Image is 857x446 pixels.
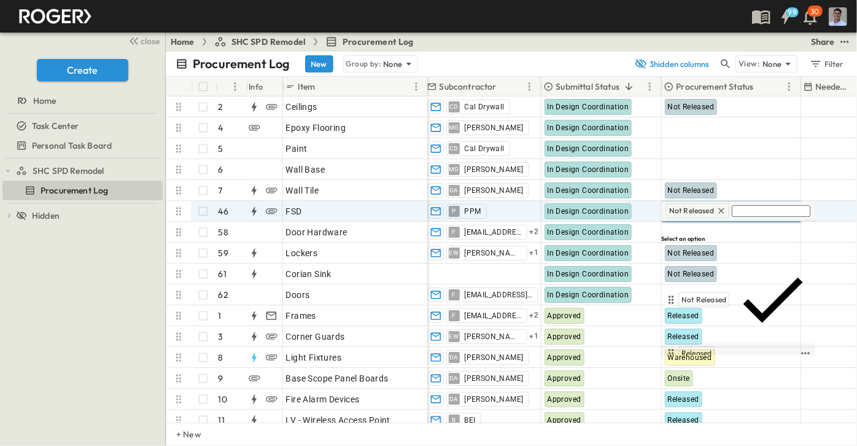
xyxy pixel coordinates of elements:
[811,36,835,48] div: Share
[465,374,524,383] span: [PERSON_NAME]
[219,247,228,259] p: 59
[404,372,425,381] p: OPEN
[2,181,163,200] div: Procurement Logtest
[176,428,184,440] p: + New
[219,184,223,197] p: 7
[465,227,522,237] span: [EMAIL_ADDRESS][DOMAIN_NAME]
[325,36,414,48] a: Procurement Log
[668,186,715,195] span: Not Released
[171,36,195,48] a: Home
[452,232,456,232] span: F
[249,69,263,104] div: Info
[465,332,522,342] span: [PERSON_NAME]
[788,7,797,17] h6: 99
[465,144,505,154] span: Cal Drywall
[404,393,425,402] p: OPEN
[465,248,522,258] span: [PERSON_NAME]
[681,295,726,305] span: Not Released
[286,310,316,322] span: Frames
[286,143,308,155] span: Paint
[219,331,223,343] p: 3
[219,310,222,322] p: 1
[452,420,456,420] span: B
[548,207,629,216] span: In Design Coordination
[677,80,754,93] p: Procurement Status
[41,184,109,197] span: Procurement Log
[219,143,223,155] p: 5
[627,55,716,72] button: 3hidden columns
[837,34,852,49] button: test
[286,268,332,280] span: Corian Sink
[404,413,425,423] p: OPEN
[404,267,425,277] p: OPEN
[548,165,629,174] span: In Design Coordination
[762,58,782,70] p: None
[404,330,425,340] p: OPEN
[465,102,505,112] span: Cal Drywall
[286,122,346,134] span: Epoxy Flooring
[668,374,690,383] span: Onsite
[465,165,524,174] span: [PERSON_NAME]
[668,395,699,404] span: Released
[286,372,389,385] span: Base Scope Panel Boards
[193,55,290,72] p: Procurement Log
[409,79,424,94] button: Menu
[668,353,712,362] span: Warehoused
[465,394,524,404] span: [PERSON_NAME]
[16,162,160,179] a: SHC SPD Remodel
[739,57,760,71] p: View:
[32,139,112,152] span: Personal Task Board
[404,121,425,131] p: OPEN
[404,309,425,319] p: OPEN
[286,247,318,259] span: Lockers
[782,79,797,94] button: Menu
[2,161,163,181] div: SHC SPD Remodeltest
[219,163,223,176] p: 6
[465,206,481,216] span: PPM
[228,79,242,94] button: Menu
[811,7,820,17] p: 30
[449,148,459,149] span: CD
[465,415,476,425] span: BEI
[522,79,537,94] button: Menu
[286,331,345,343] span: Corner Guards
[2,182,160,199] a: Procurement Log
[404,225,425,235] p: OPEN
[404,163,425,173] p: OPEN
[465,290,533,300] span: [EMAIL_ADDRESS][DOMAIN_NAME]
[286,205,302,217] span: FSD
[774,6,798,28] button: 99
[286,414,390,426] span: LV - Wireless Access Point
[548,353,581,362] span: Approved
[404,288,425,298] p: OPEN
[2,136,163,155] div: Personal Task Boardtest
[548,270,629,278] span: In Design Coordination
[449,127,459,128] span: MG
[286,163,325,176] span: Wall Base
[305,55,333,72] button: New
[548,374,581,383] span: Approved
[548,291,629,299] span: In Design Coordination
[499,80,513,93] button: Sort
[219,122,223,134] p: 4
[449,106,459,107] span: CD
[219,205,228,217] p: 46
[2,92,160,109] a: Home
[286,101,317,113] span: Ceilings
[548,123,629,132] span: In Design Coordination
[681,348,712,358] span: Released
[530,226,539,238] span: + 2
[171,36,421,48] nav: breadcrumbs
[346,58,381,70] p: Group by:
[664,259,813,341] div: Not Released
[548,144,629,153] span: In Design Coordination
[643,79,657,94] button: Menu
[286,289,310,301] span: Doors
[548,103,629,111] span: In Design Coordination
[383,58,403,70] p: None
[32,120,79,132] span: Task Center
